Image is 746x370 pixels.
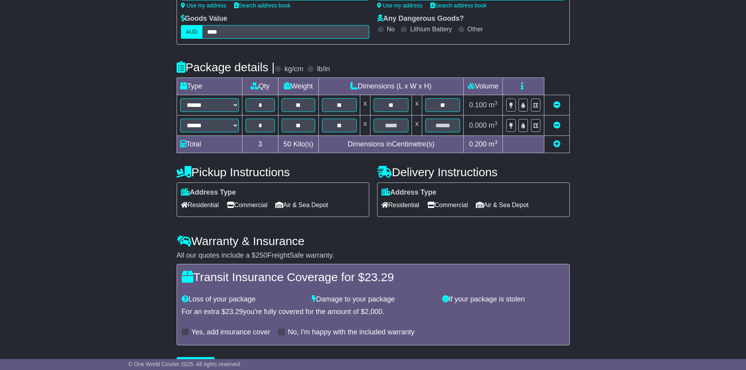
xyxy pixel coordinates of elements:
[387,25,395,33] label: No
[177,166,369,179] h4: Pickup Instructions
[430,2,487,9] a: Search address book
[181,2,226,9] a: Use my address
[469,121,487,129] span: 0.000
[318,136,464,153] td: Dimensions in Centimetre(s)
[181,199,219,211] span: Residential
[365,308,382,316] span: 2,000
[464,78,503,95] td: Volume
[177,235,570,247] h4: Warranty & Insurance
[182,271,565,283] h4: Transit Insurance Coverage for $
[234,2,291,9] a: Search address book
[178,295,308,304] div: Loss of your package
[284,140,291,148] span: 50
[495,120,498,126] sup: 3
[495,139,498,145] sup: 3
[226,308,243,316] span: 23.29
[177,61,275,74] h4: Package details |
[381,188,437,197] label: Address Type
[427,199,468,211] span: Commercial
[181,25,203,39] label: AUD
[489,140,498,148] span: m
[256,251,267,259] span: 250
[469,140,487,148] span: 0.200
[318,78,464,95] td: Dimensions (L x W x H)
[278,136,319,153] td: Kilo(s)
[377,2,423,9] a: Use my address
[308,295,438,304] div: Damage to your package
[476,199,529,211] span: Air & Sea Depot
[412,95,422,116] td: x
[275,199,328,211] span: Air & Sea Depot
[177,78,242,95] td: Type
[553,101,560,109] a: Remove this item
[242,136,278,153] td: 3
[468,25,483,33] label: Other
[377,14,464,23] label: Any Dangerous Goods?
[553,140,560,148] a: Add new item
[469,101,487,109] span: 0.100
[284,65,303,74] label: kg/cm
[365,271,394,283] span: 23.29
[495,100,498,106] sup: 3
[438,295,569,304] div: If your package is stolen
[377,166,570,179] h4: Delivery Instructions
[128,361,242,367] span: © One World Courier 2025. All rights reserved.
[381,199,419,211] span: Residential
[489,101,498,109] span: m
[191,328,270,337] label: Yes, add insurance cover
[177,136,242,153] td: Total
[278,78,319,95] td: Weight
[182,308,565,316] div: For an extra $ you're fully covered for the amount of $ .
[360,95,370,116] td: x
[227,199,267,211] span: Commercial
[181,188,236,197] label: Address Type
[177,251,570,260] div: All our quotes include a $ FreightSafe warranty.
[181,14,228,23] label: Goods Value
[317,65,330,74] label: lb/in
[288,328,415,337] label: No, I'm happy with the included warranty
[489,121,498,129] span: m
[553,121,560,129] a: Remove this item
[242,78,278,95] td: Qty
[410,25,452,33] label: Lithium Battery
[360,116,370,136] td: x
[412,116,422,136] td: x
